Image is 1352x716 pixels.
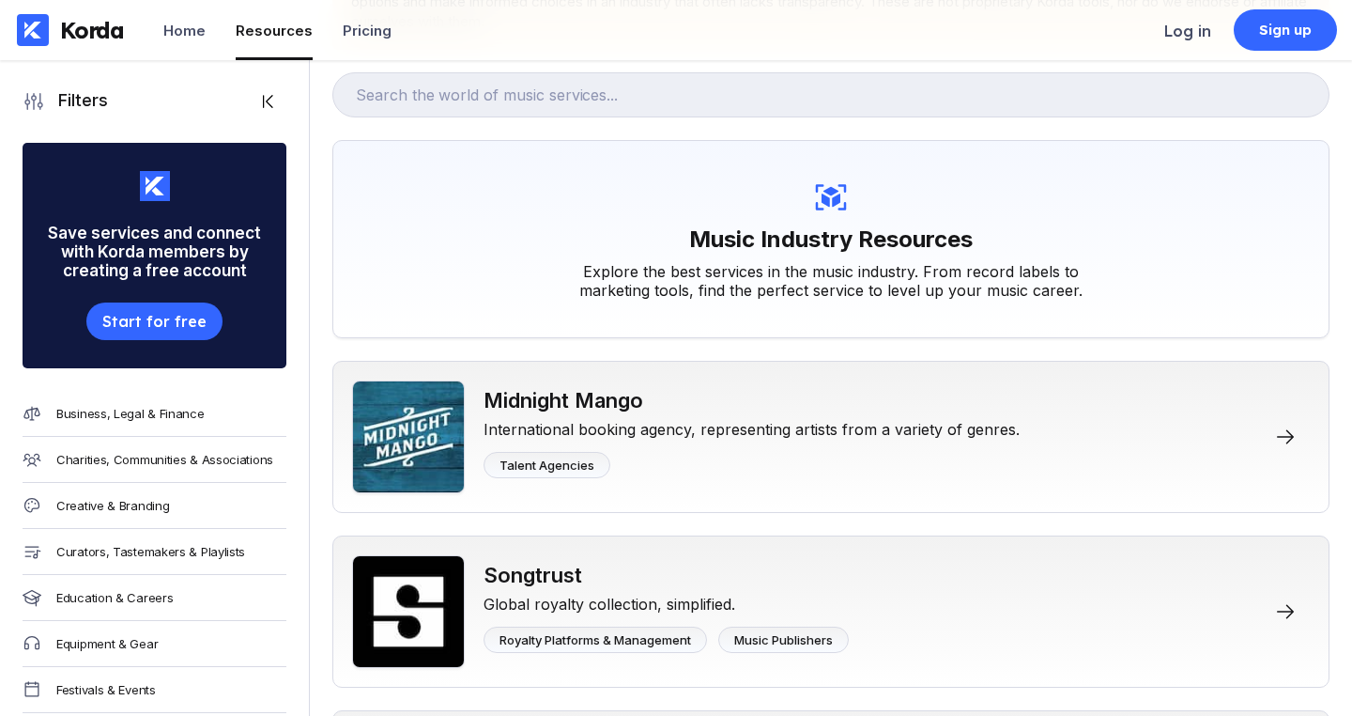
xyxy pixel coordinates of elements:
div: Global royalty collection, simplified. [484,587,849,614]
div: Business, Legal & Finance [56,406,205,421]
div: Creative & Branding [56,498,169,513]
div: Festivals & Events [56,682,156,697]
button: Start for free [86,303,222,340]
a: Business, Legal & Finance [23,391,286,437]
div: Music Publishers [734,632,833,647]
h1: Music Industry Resources [689,216,973,262]
div: Filters [45,90,108,113]
div: Save services and connect with Korda members by creating a free account [23,201,286,303]
div: Start for free [102,312,206,331]
a: SongtrustSongtrustGlobal royalty collection, simplified.Royalty Platforms & ManagementMusic Publi... [332,536,1329,688]
div: Midnight Mango [484,388,1020,412]
img: Songtrust [352,555,465,668]
a: Curators, Tastemakers & Playlists [23,529,286,575]
a: Midnight MangoMidnight MangoInternational booking agency, representing artists from a variety of ... [332,361,1329,513]
div: Resources [236,22,313,39]
a: Festivals & Events [23,667,286,713]
div: Log in [1164,22,1211,40]
div: International booking agency, representing artists from a variety of genres. [484,412,1020,439]
div: Pricing [343,22,392,39]
div: Talent Agencies [499,458,594,473]
a: Sign up [1234,9,1337,51]
div: Songtrust [484,563,849,587]
div: Home [163,22,206,39]
div: Curators, Tastemakers & Playlists [56,544,245,559]
a: Charities, Communities & Associations [23,437,286,483]
div: Korda [60,16,124,44]
div: Explore the best services in the music industry. From record labels to marketing tools, find the ... [549,262,1113,300]
a: Creative & Branding [23,483,286,529]
div: Education & Careers [56,590,173,605]
div: Royalty Platforms & Management [499,632,691,647]
div: Sign up [1259,21,1313,39]
div: Equipment & Gear [56,636,158,651]
img: Midnight Mango [352,381,465,493]
div: Charities, Communities & Associations [56,452,273,467]
input: Search the world of music services... [332,72,1329,117]
a: Equipment & Gear [23,621,286,667]
a: Education & Careers [23,575,286,621]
